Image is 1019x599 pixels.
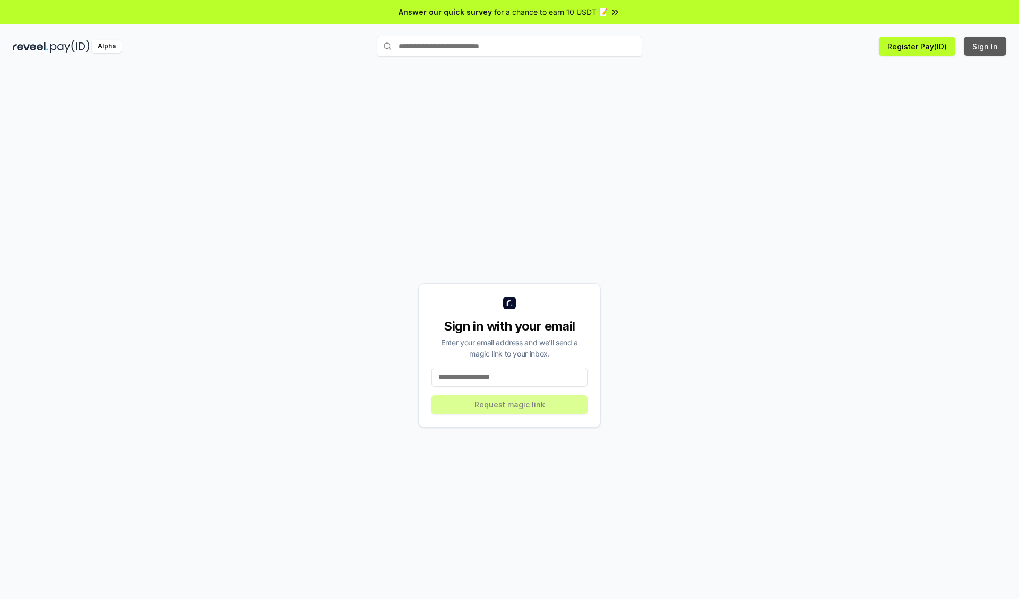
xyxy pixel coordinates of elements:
[13,40,48,53] img: reveel_dark
[879,37,955,56] button: Register Pay(ID)
[431,337,588,359] div: Enter your email address and we’ll send a magic link to your inbox.
[964,37,1006,56] button: Sign In
[50,40,90,53] img: pay_id
[494,6,608,18] span: for a chance to earn 10 USDT 📝
[92,40,122,53] div: Alpha
[503,297,516,309] img: logo_small
[399,6,492,18] span: Answer our quick survey
[431,318,588,335] div: Sign in with your email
